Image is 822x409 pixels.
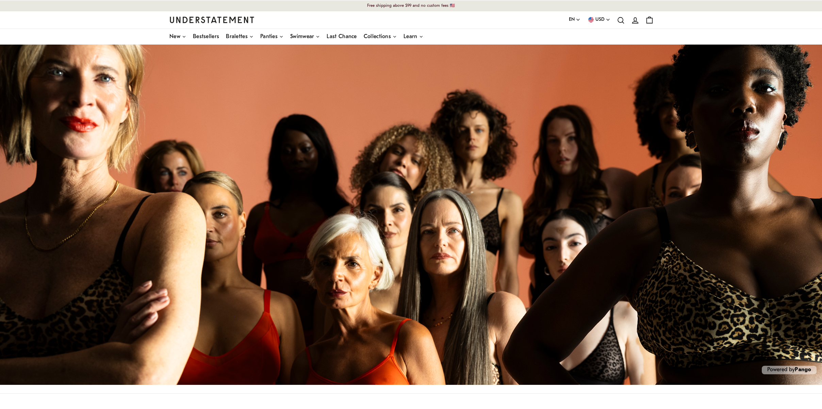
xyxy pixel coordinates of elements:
a: Last Chance [327,29,357,45]
a: Bestsellers [193,29,219,45]
span: Collections [364,34,391,39]
a: Understatement Homepage [169,17,254,23]
p: Free shipping above $99 and no custom fees 🇺🇸 [345,1,477,10]
span: Learn [404,34,417,39]
a: Swimwear [290,29,320,45]
a: Bralettes [226,29,253,45]
p: Powered by [762,366,817,374]
span: Bestsellers [193,34,219,39]
button: USD [587,16,610,23]
a: Learn [404,29,423,45]
span: Last Chance [327,34,357,39]
a: Collections [364,29,397,45]
a: Panties [260,29,283,45]
span: New [169,34,180,39]
span: Bralettes [226,34,248,39]
span: EN [569,16,575,23]
button: EN [569,16,580,23]
a: Pango [795,367,811,373]
span: Panties [260,34,278,39]
span: Swimwear [290,34,314,39]
a: New [169,29,186,45]
span: USD [595,16,605,23]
